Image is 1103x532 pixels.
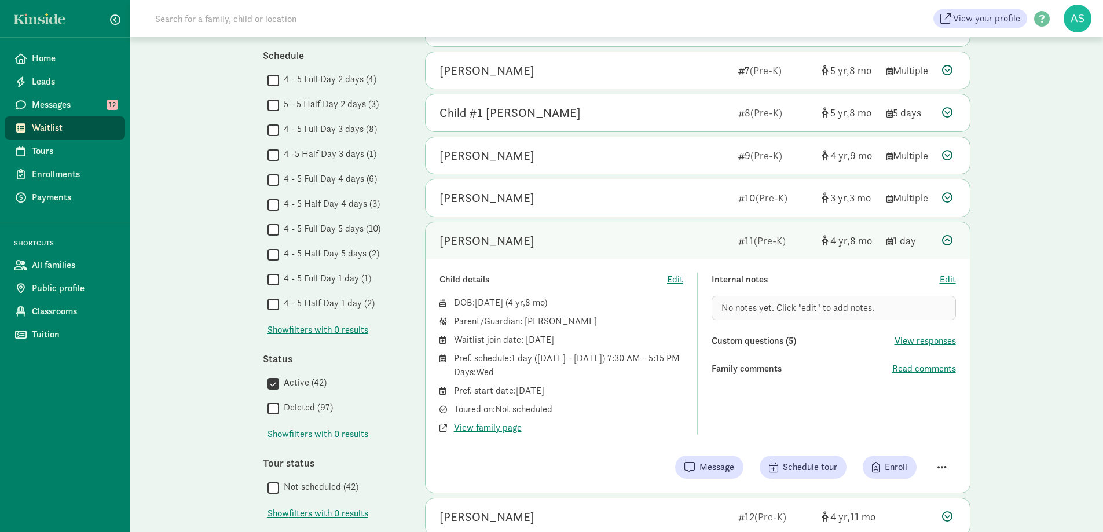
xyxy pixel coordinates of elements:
[32,328,116,342] span: Tuition
[5,323,125,346] a: Tuition
[822,148,877,163] div: [object Object]
[850,149,872,162] span: 9
[822,233,877,248] div: [object Object]
[439,232,534,250] div: Kai Kimble
[32,144,116,158] span: Tours
[267,427,368,441] span: Show filters with 0 results
[279,296,375,310] label: 4 - 5 Half Day 1 day (2)
[279,72,376,86] label: 4 - 5 Full Day 2 days (4)
[830,149,850,162] span: 4
[754,510,786,523] span: (Pre-K)
[454,384,684,398] div: Pref. start date: [DATE]
[822,63,877,78] div: [object Object]
[667,273,683,287] button: Edit
[863,456,917,479] button: Enroll
[5,47,125,70] a: Home
[699,460,734,474] span: Message
[32,121,116,135] span: Waitlist
[886,148,933,163] div: Multiple
[267,507,368,520] button: Showfilters with 0 results
[475,296,503,309] span: [DATE]
[783,460,837,474] span: Schedule tour
[267,427,368,441] button: Showfilters with 0 results
[279,376,327,390] label: Active (42)
[940,273,956,287] button: Edit
[32,190,116,204] span: Payments
[933,9,1027,28] a: View your profile
[756,191,787,204] span: (Pre-K)
[886,233,933,248] div: 1 day
[830,64,849,77] span: 5
[738,63,812,78] div: 7
[439,273,668,287] div: Child details
[822,509,877,524] div: [object Object]
[5,93,125,116] a: Messages 12
[32,98,116,112] span: Messages
[439,189,534,207] div: Aspen Sylvester
[32,75,116,89] span: Leads
[738,105,812,120] div: 8
[279,122,377,136] label: 4 - 5 Full Day 3 days (8)
[822,105,877,120] div: [object Object]
[107,100,118,110] span: 12
[5,300,125,323] a: Classrooms
[454,333,684,347] div: Waitlist join date: [DATE]
[822,190,877,206] div: [object Object]
[32,258,116,272] span: All families
[886,63,933,78] div: Multiple
[32,167,116,181] span: Enrollments
[1045,476,1103,532] div: Chat Widget
[750,149,782,162] span: (Pre-K)
[279,271,371,285] label: 4 - 5 Full Day 1 day (1)
[738,233,812,248] div: 11
[267,323,368,337] span: Show filters with 0 results
[738,148,812,163] div: 9
[279,222,380,236] label: 4 - 5 Full Day 5 days (10)
[279,480,358,494] label: Not scheduled (42)
[279,247,379,261] label: 4 - 5 Half Day 5 days (2)
[895,334,956,348] button: View responses
[263,351,402,366] div: Status
[850,234,872,247] span: 8
[760,456,847,479] button: Schedule tour
[738,509,812,524] div: 12
[454,421,522,435] button: View family page
[267,323,368,337] button: Showfilters with 0 results
[885,460,907,474] span: Enroll
[279,172,377,186] label: 4 - 5 Full Day 4 days (6)
[279,401,333,414] label: Deleted (97)
[5,254,125,277] a: All families
[508,296,525,309] span: 4
[439,61,534,80] div: Aleksa Mickovic
[5,163,125,186] a: Enrollments
[5,116,125,140] a: Waitlist
[32,52,116,65] span: Home
[279,147,376,161] label: 4 -5 Half Day 3 days (1)
[830,234,850,247] span: 4
[32,281,116,295] span: Public profile
[263,47,402,63] div: Schedule
[454,296,684,310] div: DOB: ( )
[439,508,534,526] div: August Buchholz
[849,191,871,204] span: 3
[750,64,782,77] span: (Pre-K)
[738,190,812,206] div: 10
[830,191,849,204] span: 3
[263,455,402,471] div: Tour status
[5,70,125,93] a: Leads
[892,362,956,376] button: Read comments
[267,507,368,520] span: Show filters with 0 results
[32,304,116,318] span: Classrooms
[279,197,380,211] label: 4 - 5 Half Day 4 days (3)
[754,234,786,247] span: (Pre-K)
[830,510,850,523] span: 4
[5,140,125,163] a: Tours
[454,314,684,328] div: Parent/Guardian: [PERSON_NAME]
[750,106,782,119] span: (Pre-K)
[439,146,534,165] div: Alivia Tostado
[886,105,933,120] div: 5 days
